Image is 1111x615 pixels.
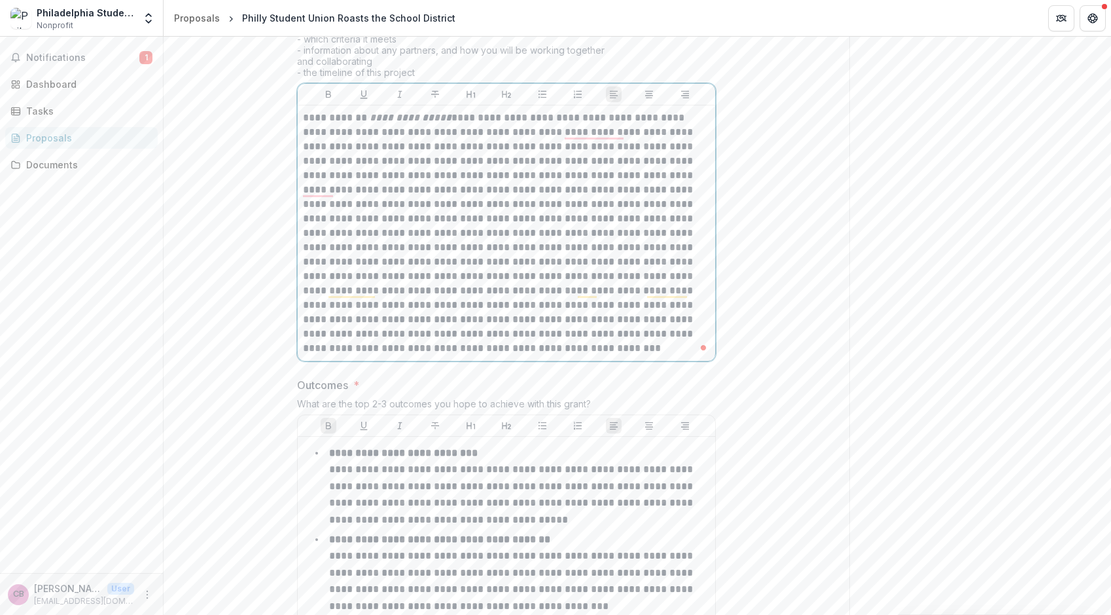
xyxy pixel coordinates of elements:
[139,51,152,64] span: 1
[321,86,336,102] button: Bold
[606,86,622,102] button: Align Left
[1080,5,1106,31] button: Get Help
[34,582,102,595] p: [PERSON_NAME]
[392,418,408,434] button: Italicize
[1048,5,1074,31] button: Partners
[427,86,443,102] button: Strike
[463,418,479,434] button: Heading 1
[570,418,586,434] button: Ordered List
[5,127,158,149] a: Proposals
[169,9,225,28] a: Proposals
[26,104,147,118] div: Tasks
[5,154,158,176] a: Documents
[427,418,443,434] button: Strike
[356,86,372,102] button: Underline
[303,111,710,356] div: To enrich screen reader interactions, please activate Accessibility in Grammarly extension settings
[356,418,372,434] button: Underline
[297,398,716,415] div: What are the top 2-3 outcomes you hope to achieve with this grant?
[26,77,147,91] div: Dashboard
[37,6,134,20] div: Philadelphia Student Union
[174,11,220,25] div: Proposals
[10,8,31,29] img: Philadelphia Student Union
[34,595,134,607] p: [EMAIL_ADDRESS][DOMAIN_NAME]
[5,47,158,68] button: Notifications1
[5,73,158,95] a: Dashboard
[37,20,73,31] span: Nonprofit
[139,587,155,603] button: More
[297,11,716,83] div: Briefly describe your project or idea. Suggested Length: 5-7 Sentences. Please be sure to include...
[139,5,158,31] button: Open entity switcher
[321,418,336,434] button: Bold
[463,86,479,102] button: Heading 1
[26,52,139,64] span: Notifications
[570,86,586,102] button: Ordered List
[535,418,550,434] button: Bullet List
[606,418,622,434] button: Align Left
[499,418,514,434] button: Heading 2
[641,418,657,434] button: Align Center
[26,131,147,145] div: Proposals
[26,158,147,172] div: Documents
[5,100,158,122] a: Tasks
[677,418,693,434] button: Align Right
[641,86,657,102] button: Align Center
[13,590,24,599] div: Chantelle Bateman
[499,86,514,102] button: Heading 2
[535,86,550,102] button: Bullet List
[392,86,408,102] button: Italicize
[677,86,693,102] button: Align Right
[107,583,134,595] p: User
[169,9,461,28] nav: breadcrumb
[242,11,455,25] div: Philly Student Union Roasts the School District
[297,377,348,393] p: Outcomes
